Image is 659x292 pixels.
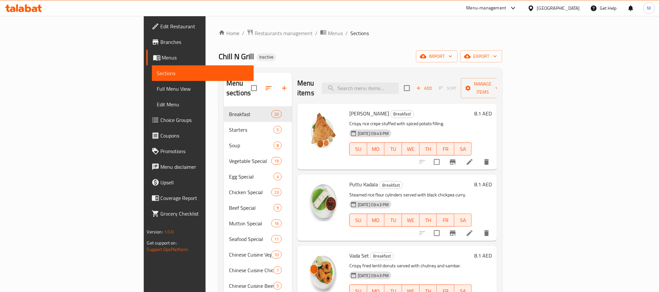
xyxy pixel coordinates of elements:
h6: 8.1 AED [474,251,492,260]
span: Version: [147,228,163,236]
div: Soup8 [224,138,292,153]
a: Edit Menu [152,97,254,112]
span: Grocery Checklist [161,210,249,218]
span: Edit Restaurant [161,22,249,30]
p: Steamed rice flour cylinders served with black chickpea curry. [349,191,472,199]
button: WE [402,142,420,155]
button: Branch-specific-item [445,154,461,170]
div: items [271,188,282,196]
img: Puttu Kadala [303,180,344,221]
span: [DATE] 03:43 PM [355,130,391,137]
div: Soup [229,141,274,149]
span: Coupons [161,132,249,139]
a: Menu disclaimer [146,159,254,175]
a: Grocery Checklist [146,206,254,221]
div: Breakfast [390,110,414,118]
span: Menu disclaimer [161,163,249,171]
span: SU [352,144,365,154]
span: Vegetable Special [229,157,271,165]
span: export [465,52,497,60]
span: TH [422,216,435,225]
span: Restaurants management [255,29,313,37]
span: Inactive [257,54,276,60]
span: Chinese Cuisine Beef [229,282,274,290]
span: Select section [400,81,414,95]
span: 23 [272,189,281,195]
div: Seafood Special11 [224,231,292,247]
span: Add [415,85,433,92]
span: Vada Set [349,251,369,260]
div: items [271,157,282,165]
span: Select section first [435,83,461,93]
span: Manage items [466,80,499,96]
button: TU [384,142,402,155]
div: Menu-management [466,4,506,12]
button: FR [437,142,454,155]
button: SU [349,142,367,155]
span: Starters [229,126,274,134]
span: 10 [272,252,281,258]
span: Chinese Cuisine Chicken [229,266,274,274]
span: 9 [274,205,281,211]
span: Coverage Report [161,194,249,202]
span: TU [387,144,399,154]
span: Add item [414,83,435,93]
li: / [345,29,348,37]
div: Chicken Special23 [224,184,292,200]
span: Promotions [161,147,249,155]
a: Menus [146,50,254,65]
div: items [271,251,282,259]
span: [PERSON_NAME] [349,109,389,118]
div: Chinese Cuisine Chicken7 [224,262,292,278]
span: 20 [272,111,281,117]
span: Chinese Cuisine Vegtable [229,251,271,259]
span: WE [405,216,417,225]
input: search [322,83,399,94]
span: 5 [274,127,281,133]
div: Breakfast [229,110,271,118]
span: 11 [272,236,281,242]
span: FR [439,144,452,154]
div: Beef Special9 [224,200,292,216]
button: MO [367,214,385,227]
button: WE [402,214,420,227]
button: TH [420,214,437,227]
img: Masala Dosa [303,109,344,151]
span: import [421,52,452,60]
span: [DATE] 03:43 PM [355,272,391,279]
div: Inactive [257,53,276,61]
span: Sort sections [261,80,276,96]
span: Sections [157,69,249,77]
div: Breakfast [379,181,403,189]
a: Menus [320,29,343,37]
span: Breakfast [370,252,394,260]
span: Edit Menu [157,100,249,108]
span: Menus [328,29,343,37]
button: Add section [276,80,292,96]
h6: 8.1 AED [474,180,492,189]
div: items [271,235,282,243]
span: 19 [272,158,281,164]
div: Egg Special [229,173,274,180]
span: SU [352,216,365,225]
a: Edit Restaurant [146,19,254,34]
span: FR [439,216,452,225]
a: Upsell [146,175,254,190]
span: MO [370,216,382,225]
span: 5 [274,283,281,289]
a: Choice Groups [146,112,254,128]
div: Vegetable Special19 [224,153,292,169]
a: Restaurants management [247,29,313,37]
span: 8 [274,142,281,149]
span: Full Menu View [157,85,249,93]
span: 16 [272,220,281,227]
span: Mutton Special [229,219,271,227]
span: 1.0.0 [164,228,174,236]
div: items [271,219,282,227]
button: TU [384,214,402,227]
div: Beef Special [229,204,274,212]
div: Starters5 [224,122,292,138]
button: delete [479,154,494,170]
